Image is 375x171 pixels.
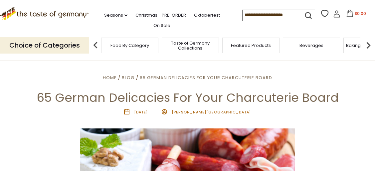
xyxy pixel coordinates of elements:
h1: 65 German Delicacies For Your Charcuterie Board [21,90,354,105]
a: Oktoberfest [194,12,220,19]
a: Taste of Germany Collections [164,41,217,51]
a: Home [103,75,117,81]
span: [PERSON_NAME][GEOGRAPHIC_DATA] [172,109,251,115]
a: Featured Products [231,43,271,48]
a: On Sale [153,22,170,29]
button: $0.00 [342,10,370,20]
a: 65 German Delicacies For Your Charcuterie Board [140,75,272,81]
a: Beverages [299,43,323,48]
span: $0.00 [355,11,366,16]
img: next arrow [362,39,375,52]
a: Food By Category [110,43,149,48]
a: Blog [122,75,134,81]
a: Christmas - PRE-ORDER [135,12,186,19]
img: previous arrow [89,39,102,52]
a: Seasons [104,12,127,19]
time: [DATE] [134,109,148,115]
